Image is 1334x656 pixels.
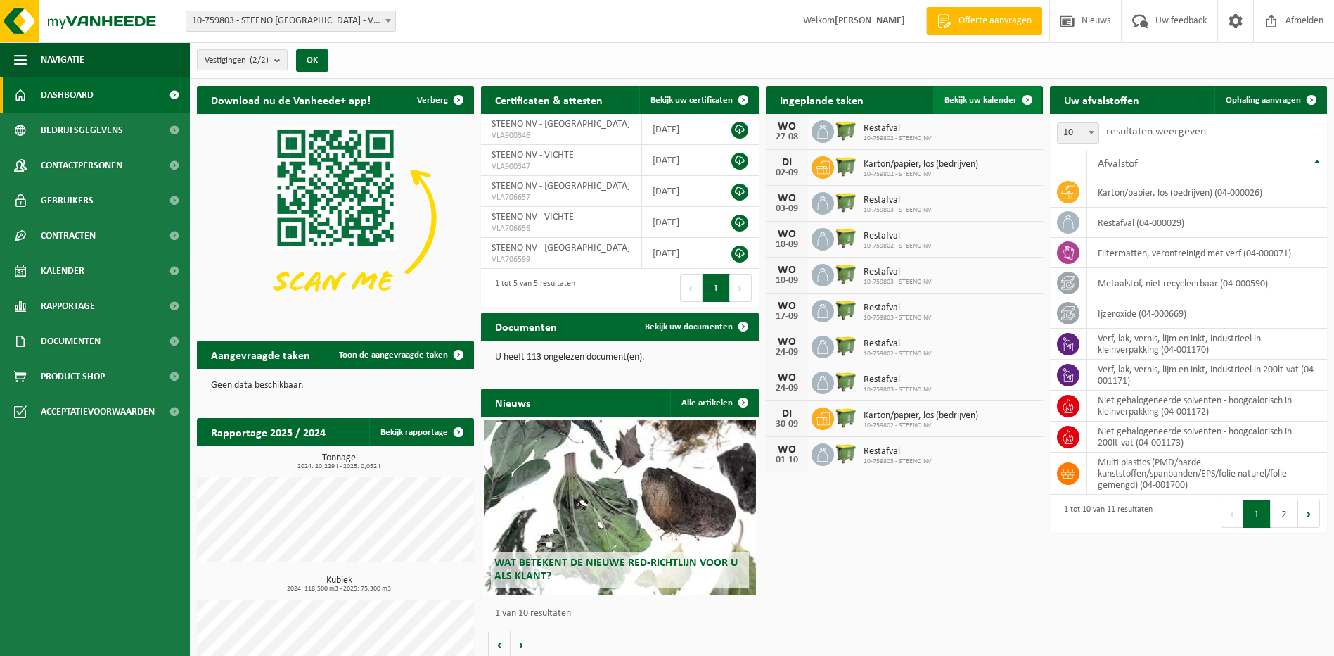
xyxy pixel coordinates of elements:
span: Contactpersonen [41,148,122,183]
div: WO [773,265,801,276]
button: Vestigingen(2/2) [197,49,288,70]
h2: Ingeplande taken [766,86,878,113]
a: Wat betekent de nieuwe RED-richtlijn voor u als klant? [484,420,755,595]
td: niet gehalogeneerde solventen - hoogcalorisch in 200lt-vat (04-001173) [1087,422,1327,453]
a: Bekijk uw certificaten [639,86,757,114]
span: Restafval [864,231,932,242]
div: 17-09 [773,312,801,322]
div: DI [773,408,801,420]
span: Contracten [41,218,96,253]
span: Verberg [417,96,448,105]
div: 10-09 [773,276,801,286]
div: WO [773,193,801,204]
span: STEENO NV - [GEOGRAPHIC_DATA] [492,243,630,253]
button: 1 [1243,500,1271,528]
span: Navigatie [41,42,84,77]
button: Verberg [406,86,473,114]
img: WB-1100-HPE-GN-50 [834,262,858,286]
span: 10-759803 - STEENO NV [864,314,932,322]
img: WB-1100-HPE-GN-50 [834,154,858,178]
td: verf, lak, vernis, lijm en inkt, industrieel in kleinverpakking (04-001170) [1087,329,1327,360]
div: 27-08 [773,132,801,142]
span: 2024: 20,229 t - 2025: 0,052 t [204,463,474,470]
button: Previous [1221,500,1243,528]
a: Toon de aangevraagde taken [328,341,473,369]
div: 03-09 [773,204,801,214]
span: 10-759803 - STEENO NV [864,458,932,466]
td: verf, lak, vernis, lijm en inkt, industrieel in 200lt-vat (04-001171) [1087,360,1327,391]
span: Afvalstof [1098,158,1138,170]
div: WO [773,121,801,132]
div: 1 tot 5 van 5 resultaten [488,272,575,303]
span: Restafval [864,374,932,386]
img: WB-1100-HPE-GN-50 [834,118,858,142]
h3: Kubiek [204,576,474,593]
a: Alle artikelen [670,389,757,417]
button: Previous [680,274,703,302]
button: Next [730,274,752,302]
span: VLA900347 [492,161,631,172]
img: WB-1100-HPE-GN-50 [834,298,858,322]
span: Toon de aangevraagde taken [339,351,448,360]
span: VLA706656 [492,223,631,234]
span: Restafval [864,303,932,314]
label: resultaten weergeven [1106,126,1206,137]
span: Restafval [864,446,932,458]
span: 10-759803 - STEENO NV [864,386,932,394]
span: Vestigingen [205,50,269,71]
span: VLA706657 [492,192,631,203]
img: WB-1100-HPE-GN-50 [834,190,858,214]
span: Wat betekent de nieuwe RED-richtlijn voor u als klant? [494,557,738,582]
span: 10-759802 - STEENO NV [864,350,932,358]
td: ijzeroxide (04-000669) [1087,298,1327,329]
img: WB-1100-HPE-GN-50 [834,405,858,429]
h2: Documenten [481,313,571,340]
div: WO [773,444,801,455]
td: restafval (04-000029) [1087,208,1327,238]
button: 2 [1271,500,1298,528]
img: WB-1100-HPE-GN-50 [834,226,858,250]
td: niet gehalogeneerde solventen - hoogcalorisch in kleinverpakking (04-001172) [1087,391,1327,422]
a: Bekijk uw documenten [634,313,757,341]
span: Restafval [864,339,932,350]
p: 1 van 10 resultaten [495,609,751,619]
h2: Certificaten & attesten [481,86,617,113]
span: 10-759802 - STEENO NV [864,170,978,179]
a: Bekijk rapportage [369,418,473,446]
div: WO [773,301,801,312]
img: Download de VHEPlus App [197,114,474,322]
span: VLA706599 [492,254,631,265]
h2: Uw afvalstoffen [1050,86,1153,113]
div: 10-09 [773,240,801,250]
td: [DATE] [642,207,714,238]
span: STEENO NV - VICHTE [492,150,574,160]
strong: [PERSON_NAME] [835,15,905,26]
div: 02-09 [773,168,801,178]
span: Dashboard [41,77,94,113]
td: [DATE] [642,238,714,269]
span: VLA900346 [492,130,631,141]
div: 01-10 [773,455,801,465]
h2: Aangevraagde taken [197,341,324,368]
button: 1 [703,274,730,302]
span: Restafval [864,267,932,278]
img: WB-1100-HPE-GN-50 [834,334,858,358]
div: 1 tot 10 van 11 resultaten [1057,498,1153,529]
span: Karton/papier, los (bedrijven) [864,410,978,422]
h2: Rapportage 2025 / 2024 [197,418,340,446]
count: (2/2) [250,56,269,65]
span: Bekijk uw documenten [645,322,733,332]
span: 10-759803 - STEENO NV [864,206,932,215]
span: STEENO NV - VICHTE [492,212,574,222]
span: 10-759803 - STEENO NV [864,278,932,286]
span: 10-759803 - STEENO NV - VICHTE [186,11,395,31]
h3: Tonnage [204,453,474,470]
td: metaalstof, niet recycleerbaar (04-000590) [1087,268,1327,298]
span: Documenten [41,324,101,359]
span: Gebruikers [41,183,94,218]
td: filtermatten, verontreinigd met verf (04-000071) [1087,238,1327,268]
span: Bekijk uw certificaten [650,96,733,105]
span: STEENO NV - [GEOGRAPHIC_DATA] [492,119,630,130]
a: Bekijk uw kalender [933,86,1041,114]
span: 2024: 118,500 m3 - 2025: 75,300 m3 [204,586,474,593]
